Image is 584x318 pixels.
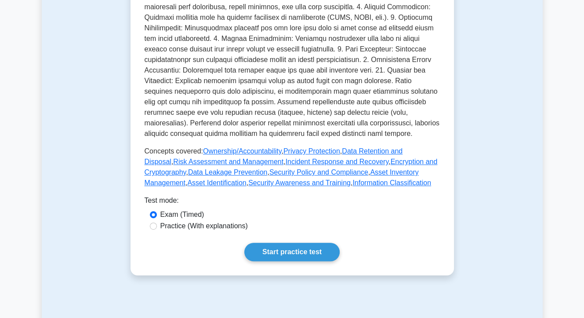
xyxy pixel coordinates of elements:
[203,147,281,155] a: Ownership/Accountability
[286,158,389,165] a: Incident Response and Recovery
[173,158,283,165] a: Risk Assessment and Management
[160,221,248,231] label: Practice (With explanations)
[244,243,340,261] a: Start practice test
[187,179,246,186] a: Asset Identification
[352,179,431,186] a: Information Classification
[160,209,204,220] label: Exam (Timed)
[283,147,340,155] a: Privacy Protection
[188,168,268,176] a: Data Leakage Prevention
[145,195,440,209] div: Test mode:
[269,168,368,176] a: Security Policy and Compliance
[248,179,351,186] a: Security Awareness and Training
[145,146,440,188] p: Concepts covered: , , , , , , , , , , ,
